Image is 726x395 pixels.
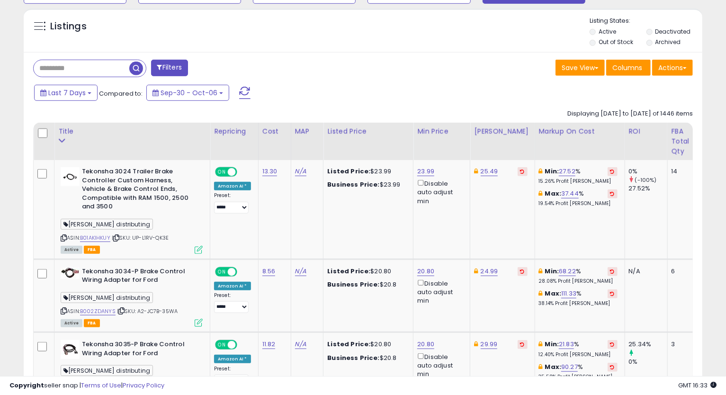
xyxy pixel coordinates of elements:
div: % [539,363,618,380]
div: seller snap | | [9,381,164,390]
a: 8.56 [262,267,276,276]
a: 20.80 [417,340,434,349]
div: Cost [262,126,287,136]
img: 41Tw75RwPwL._SL40_.jpg [61,267,80,279]
div: MAP [295,126,320,136]
span: All listings currently available for purchase on Amazon [61,246,82,254]
span: [PERSON_NAME] distributing [61,365,153,376]
button: Actions [652,60,693,76]
div: Disable auto adjust min [417,351,463,379]
a: 13.30 [262,167,278,176]
p: 38.14% Profit [PERSON_NAME] [539,300,618,307]
button: Columns [606,60,651,76]
b: Min: [545,167,559,176]
small: (-100%) [635,176,657,184]
b: Max: [545,189,562,198]
div: Disable auto adjust min [417,178,463,206]
a: N/A [295,167,306,176]
b: Tekonsha 3034-P Brake Control Wiring Adapter for Ford [82,267,197,287]
div: Repricing [214,126,254,136]
span: OFF [236,341,251,349]
label: Deactivated [655,27,690,36]
img: 31PGI2TzbmL._SL40_.jpg [61,167,80,186]
div: % [539,189,618,207]
a: Privacy Policy [123,381,164,390]
a: 111.33 [561,289,576,298]
div: ASIN: [61,167,203,252]
b: Max: [545,362,562,371]
div: [PERSON_NAME] [474,126,530,136]
div: % [539,267,618,285]
label: Archived [655,38,681,46]
a: 29.99 [481,340,498,349]
label: Out of Stock [599,38,633,46]
span: OFF [236,268,251,276]
div: % [539,340,618,358]
div: % [539,167,618,185]
span: Last 7 Days [48,88,86,98]
a: 21.83 [559,340,574,349]
div: 14 [672,167,686,176]
span: FBA [84,319,100,327]
div: 6 [672,267,686,276]
a: N/A [295,340,306,349]
a: 11.82 [262,340,276,349]
div: $23.99 [327,167,406,176]
div: Title [58,126,206,136]
div: $20.8 [327,354,406,362]
b: Tekonsha 3035-P Brake Control Wiring Adapter for Ford [82,340,197,360]
button: Last 7 Days [34,85,98,101]
div: $23.99 [327,180,406,189]
span: | SKU: UP-L1RV-QK3E [112,234,169,242]
div: $20.80 [327,267,406,276]
p: 28.08% Profit [PERSON_NAME] [539,278,618,285]
div: Amazon AI * [214,355,251,363]
button: Save View [556,60,605,76]
span: OFF [236,168,251,176]
img: 41dO2cYSKkL._SL40_.jpg [61,340,80,359]
div: Preset: [214,366,251,387]
b: Min: [545,267,559,276]
div: Amazon AI * [214,282,251,290]
h5: Listings [50,20,87,33]
a: B01AKIHKUY [80,234,110,242]
span: ON [216,341,228,349]
div: ROI [629,126,663,136]
div: Markup on Cost [539,126,621,136]
div: 3 [672,340,686,349]
p: Listing States: [590,17,702,26]
b: Business Price: [327,280,379,289]
a: 24.99 [481,267,498,276]
button: Filters [151,60,188,76]
span: Columns [612,63,642,72]
b: Max: [545,289,562,298]
span: ON [216,268,228,276]
strong: Copyright [9,381,44,390]
span: All listings currently available for purchase on Amazon [61,319,82,327]
div: ASIN: [61,267,203,326]
div: $20.80 [327,340,406,349]
a: 23.99 [417,167,434,176]
div: 25.34% [629,340,667,349]
label: Active [599,27,616,36]
a: 68.22 [559,267,576,276]
a: 25.49 [481,167,498,176]
b: Min: [545,340,559,349]
div: Min Price [417,126,466,136]
span: FBA [84,246,100,254]
div: $20.8 [327,280,406,289]
span: 2025-10-14 16:33 GMT [678,381,717,390]
div: Disable auto adjust min [417,278,463,305]
a: Terms of Use [81,381,121,390]
a: 20.80 [417,267,434,276]
div: Preset: [214,292,251,314]
div: 0% [629,167,667,176]
span: [PERSON_NAME] distributing [61,219,153,230]
div: FBA Total Qty [672,126,690,156]
div: N/A [629,267,660,276]
b: Business Price: [327,180,379,189]
p: 19.54% Profit [PERSON_NAME] [539,200,618,207]
span: ON [216,168,228,176]
a: B002ZDANYS [80,307,116,315]
a: 27.52 [559,167,575,176]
